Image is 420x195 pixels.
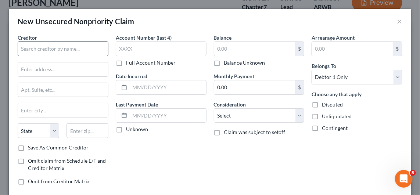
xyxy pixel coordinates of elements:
[312,63,336,69] span: Belongs To
[224,129,286,135] span: Claim was subject to setoff
[126,59,176,66] label: Full Account Number
[130,80,206,94] input: MM/DD/YYYY
[28,158,106,171] span: Omit claim from Schedule E/F and Creditor Matrix
[397,17,402,26] button: ×
[312,90,362,98] label: Choose any that apply
[116,101,158,108] label: Last Payment Date
[126,126,148,133] label: Unknown
[214,80,295,94] input: 0.00
[312,34,355,41] label: Arrearage Amount
[116,41,207,56] input: XXXX
[18,62,108,76] input: Enter address...
[18,83,108,97] input: Apt, Suite, etc...
[322,113,352,119] span: Unliquidated
[214,101,246,108] label: Consideration
[410,170,416,176] span: 5
[214,42,295,56] input: 0.00
[28,144,89,151] label: Save As Common Creditor
[395,170,413,188] iframe: Intercom live chat
[214,34,232,41] label: Balance
[28,178,90,184] span: Omit from Creditor Matrix
[322,125,348,131] span: Contingent
[116,72,147,80] label: Date Incurred
[224,59,265,66] label: Balance Unknown
[214,72,255,80] label: Monthly Payment
[116,34,172,41] label: Account Number (last 4)
[295,80,304,94] div: $
[393,42,402,56] div: $
[67,123,108,138] input: Enter zip...
[312,42,393,56] input: 0.00
[18,16,134,26] div: New Unsecured Nonpriority Claim
[295,42,304,56] div: $
[18,35,37,41] span: Creditor
[18,103,108,117] input: Enter city...
[322,101,343,108] span: Disputed
[130,109,206,123] input: MM/DD/YYYY
[18,41,108,56] input: Search creditor by name...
